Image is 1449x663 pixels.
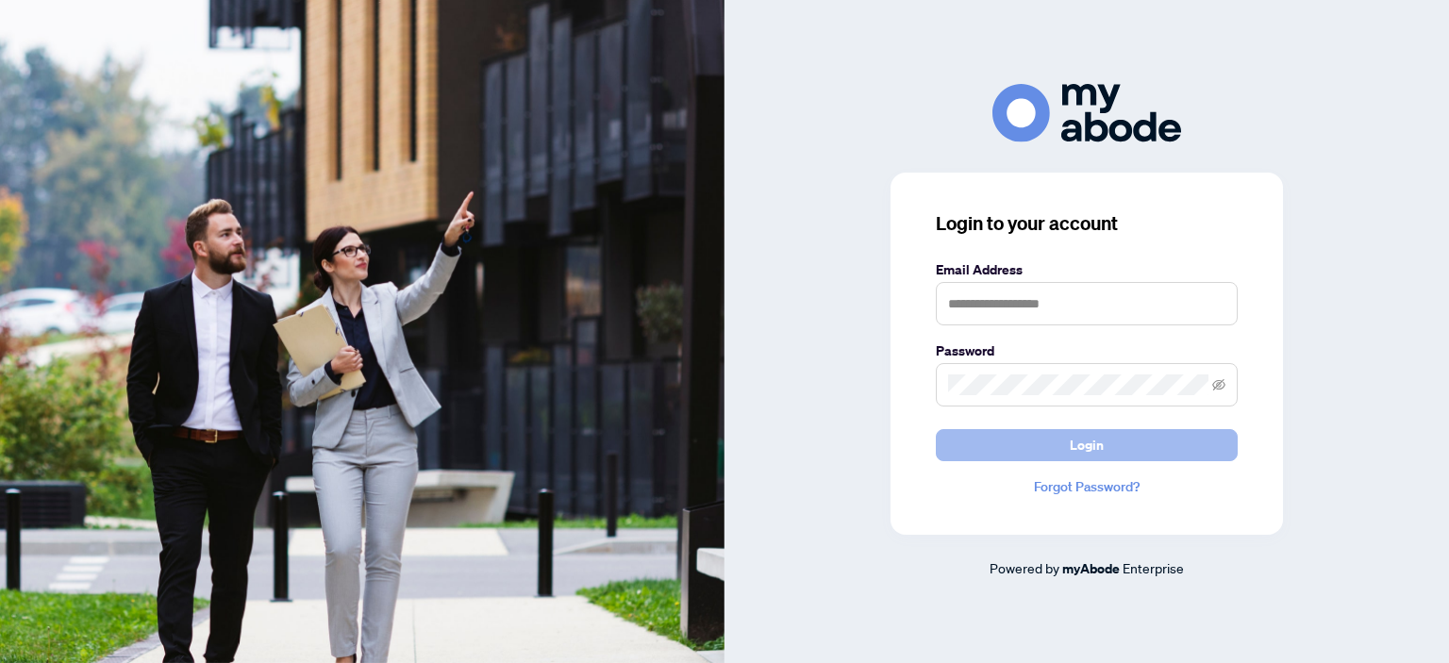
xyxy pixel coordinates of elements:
[1062,558,1120,579] a: myAbode
[1212,378,1225,391] span: eye-invisible
[992,84,1181,141] img: ma-logo
[990,559,1059,576] span: Powered by
[936,210,1238,237] h3: Login to your account
[936,476,1238,497] a: Forgot Password?
[936,259,1238,280] label: Email Address
[1123,559,1184,576] span: Enterprise
[936,340,1238,361] label: Password
[1070,430,1104,460] span: Login
[936,429,1238,461] button: Login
